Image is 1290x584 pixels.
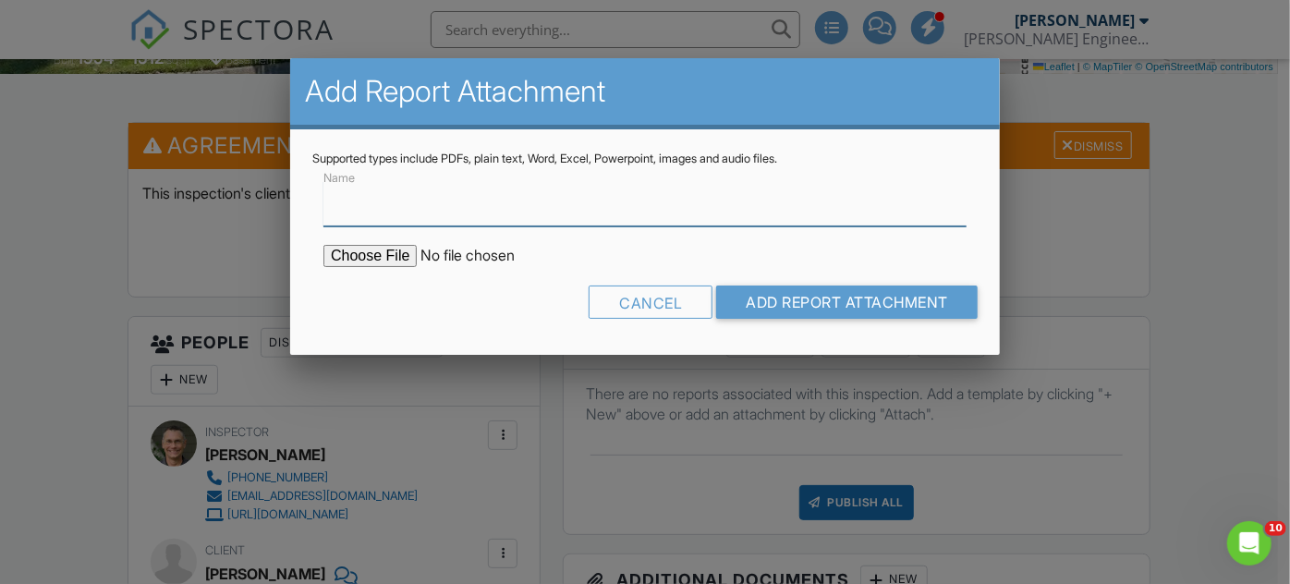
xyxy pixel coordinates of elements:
[1227,521,1272,566] iframe: Intercom live chat
[305,73,985,110] h2: Add Report Attachment
[312,152,978,166] div: Supported types include PDFs, plain text, Word, Excel, Powerpoint, images and audio files.
[1265,521,1286,536] span: 10
[716,286,978,319] input: Add Report Attachment
[589,286,712,319] div: Cancel
[323,170,355,187] label: Name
